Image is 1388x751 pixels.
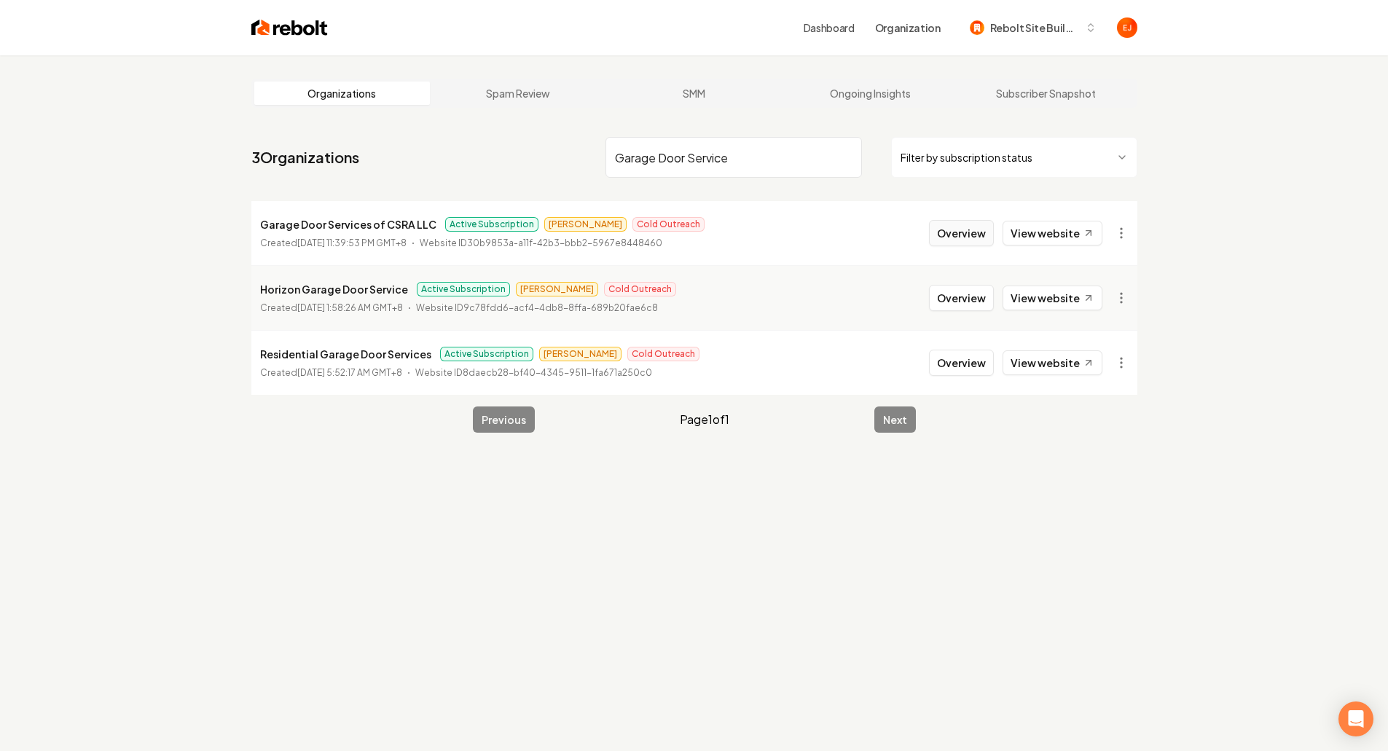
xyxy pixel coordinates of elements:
p: Created [260,366,402,380]
time: [DATE] 11:39:53 PM GMT+8 [297,237,407,248]
a: View website [1003,286,1102,310]
a: Organizations [254,82,431,105]
span: Cold Outreach [632,217,705,232]
p: Created [260,236,407,251]
a: Subscriber Snapshot [958,82,1134,105]
p: Created [260,301,403,315]
p: Website ID 30b9853a-a11f-42b3-bbb2-5967e8448460 [420,236,662,251]
p: Residential Garage Door Services [260,345,431,363]
span: Rebolt Site Builder [990,20,1079,36]
input: Search by name or ID [605,137,862,178]
span: Cold Outreach [604,282,676,296]
p: Garage Door Services of CSRA LLC [260,216,436,233]
p: Website ID 8daecb28-bf40-4345-9511-1fa671a250c0 [415,366,652,380]
span: Active Subscription [417,282,510,296]
time: [DATE] 1:58:26 AM GMT+8 [297,302,403,313]
a: Ongoing Insights [782,82,958,105]
span: [PERSON_NAME] [516,282,598,296]
img: Rebolt Logo [251,17,328,38]
a: 3Organizations [251,147,359,168]
button: Overview [929,220,994,246]
img: Eduard Joers [1117,17,1137,38]
button: Overview [929,350,994,376]
span: Page 1 of 1 [680,411,729,428]
span: [PERSON_NAME] [539,347,622,361]
p: Website ID 9c78fdd6-acf4-4db8-8ffa-689b20fae6c8 [416,301,658,315]
a: Dashboard [804,20,855,35]
span: [PERSON_NAME] [544,217,627,232]
p: Horizon Garage Door Service [260,280,408,298]
button: Open user button [1117,17,1137,38]
button: Organization [866,15,949,41]
button: Overview [929,285,994,311]
img: Rebolt Site Builder [970,20,984,35]
time: [DATE] 5:52:17 AM GMT+8 [297,367,402,378]
span: Cold Outreach [627,347,699,361]
a: SMM [606,82,783,105]
span: Active Subscription [440,347,533,361]
a: Spam Review [430,82,606,105]
span: Active Subscription [445,217,538,232]
a: View website [1003,350,1102,375]
div: Open Intercom Messenger [1338,701,1373,736]
a: View website [1003,221,1102,245]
